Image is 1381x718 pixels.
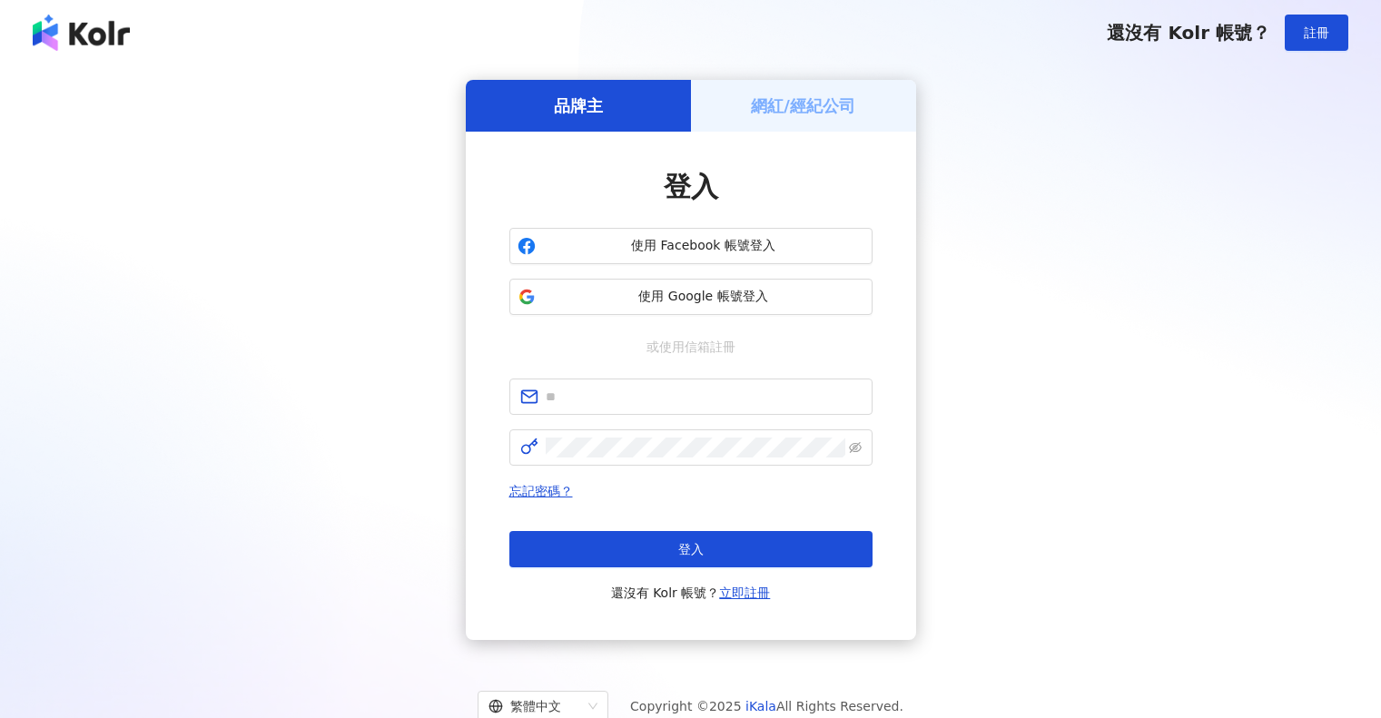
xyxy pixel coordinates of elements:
span: 或使用信箱註冊 [634,337,748,357]
a: 立即註冊 [719,585,770,600]
span: 登入 [678,542,704,556]
button: 使用 Google 帳號登入 [509,279,873,315]
h5: 品牌主 [554,94,603,117]
button: 登入 [509,531,873,567]
span: Copyright © 2025 All Rights Reserved. [630,695,903,717]
h5: 網紅/經紀公司 [751,94,855,117]
span: 登入 [664,171,718,202]
span: 還沒有 Kolr 帳號？ [611,582,771,604]
span: 使用 Google 帳號登入 [543,288,864,306]
span: 使用 Facebook 帳號登入 [543,237,864,255]
span: eye-invisible [849,441,862,454]
a: 忘記密碼？ [509,484,573,498]
button: 使用 Facebook 帳號登入 [509,228,873,264]
a: iKala [745,699,776,713]
span: 還沒有 Kolr 帳號？ [1107,22,1270,44]
button: 註冊 [1285,15,1348,51]
span: 註冊 [1304,25,1329,40]
img: logo [33,15,130,51]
